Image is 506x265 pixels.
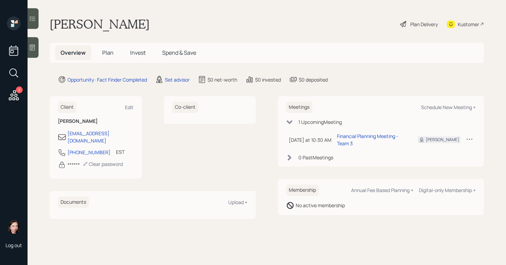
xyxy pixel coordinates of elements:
[58,197,89,208] h6: Documents
[7,220,21,234] img: aleksandra-headshot.png
[6,242,22,248] div: Log out
[83,161,123,167] div: Clear password
[16,86,23,93] div: 2
[130,49,146,56] span: Invest
[299,76,328,83] div: $0 deposited
[125,104,134,110] div: Edit
[228,199,247,205] div: Upload +
[421,104,476,110] div: Schedule New Meeting +
[67,149,110,156] div: [PHONE_NUMBER]
[172,102,198,113] h6: Co-client
[289,136,331,144] div: [DATE] at 10:30 AM
[426,137,459,143] div: [PERSON_NAME]
[208,76,237,83] div: $0 net-worth
[458,21,479,28] div: Kustomer
[61,49,86,56] span: Overview
[298,154,333,161] div: 0 Past Meeting s
[351,187,413,193] div: Annual Fee Based Planning +
[298,118,342,126] div: 1 Upcoming Meeting
[58,118,134,124] h6: [PERSON_NAME]
[162,49,196,56] span: Spend & Save
[255,76,281,83] div: $0 invested
[410,21,438,28] div: Plan Delivery
[67,76,147,83] div: Opportunity · Fact Finder Completed
[116,148,125,156] div: EST
[286,102,312,113] h6: Meetings
[67,130,134,144] div: [EMAIL_ADDRESS][DOMAIN_NAME]
[50,17,150,32] h1: [PERSON_NAME]
[419,187,476,193] div: Digital-only Membership +
[286,184,319,196] h6: Membership
[102,49,114,56] span: Plan
[337,132,407,147] div: Financial Planning Meeting - Team 3
[296,202,345,209] div: No active membership
[58,102,76,113] h6: Client
[165,76,190,83] div: Set advisor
